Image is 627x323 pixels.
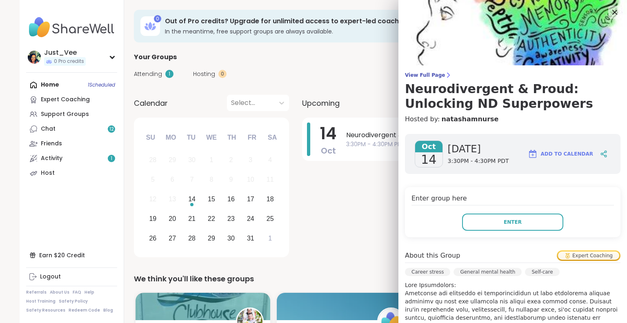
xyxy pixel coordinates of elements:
div: 5 [151,174,155,185]
span: 12 [109,126,114,133]
span: Oct [321,145,336,156]
div: 9 [229,174,233,185]
div: 10 [247,174,254,185]
a: Chat12 [26,122,117,136]
img: ShareWell Logomark [528,149,538,159]
div: 23 [227,213,235,224]
div: Not available Thursday, October 9th, 2025 [222,171,240,189]
span: Add to Calendar [541,150,593,158]
span: Hosting [193,70,215,78]
a: Host Training [26,298,56,304]
a: Friends [26,136,117,151]
div: 1 [165,70,173,78]
div: Not available Saturday, October 11th, 2025 [261,171,279,189]
div: Choose Saturday, October 25th, 2025 [261,210,279,227]
div: Choose Wednesday, October 22nd, 2025 [203,210,220,227]
div: 1 [268,233,272,244]
div: Choose Sunday, October 19th, 2025 [144,210,162,227]
div: Career stress [405,268,450,276]
button: Add to Calendar [524,144,597,164]
div: Not available Thursday, October 2nd, 2025 [222,151,240,169]
span: 1 [111,155,112,162]
span: Upcoming [302,98,340,109]
div: 22 [208,213,215,224]
h4: About this Group [405,251,460,261]
div: Not available Wednesday, October 8th, 2025 [203,171,220,189]
div: 30 [227,233,235,244]
a: FAQ [73,290,81,295]
a: View Full PageNeurodivergent & Proud: Unlocking ND Superpowers [405,72,620,111]
div: 28 [149,154,156,165]
div: 14 [188,194,196,205]
div: Choose Monday, October 27th, 2025 [164,229,181,247]
div: 17 [247,194,254,205]
div: Choose Thursday, October 23rd, 2025 [222,210,240,227]
div: 16 [227,194,235,205]
div: Fr [243,129,261,147]
div: Not available Sunday, September 28th, 2025 [144,151,162,169]
div: Expert Coaching [558,252,619,260]
div: Su [142,129,160,147]
a: Help [84,290,94,295]
div: Choose Friday, October 17th, 2025 [242,191,259,208]
div: We think you'll like these groups [134,273,598,285]
div: 20 [169,213,176,224]
h4: Hosted by: [405,114,620,124]
div: 28 [188,233,196,244]
div: Choose Tuesday, October 28th, 2025 [183,229,201,247]
div: Not available Monday, October 13th, 2025 [164,191,181,208]
div: Not available Monday, October 6th, 2025 [164,171,181,189]
div: 1 [210,154,213,165]
div: Not available Friday, October 3rd, 2025 [242,151,259,169]
div: Not available Tuesday, September 30th, 2025 [183,151,201,169]
a: Blog [103,307,113,313]
div: 29 [208,233,215,244]
div: Chat [41,125,56,133]
div: 31 [247,233,254,244]
div: Choose Monday, October 20th, 2025 [164,210,181,227]
div: Choose Wednesday, October 29th, 2025 [203,229,220,247]
div: 7 [190,174,194,185]
h3: Out of Pro credits? Upgrade for unlimited access to expert-led coaching groups. [165,17,531,26]
span: Neurodivergent & Proud: Unlocking ND Superpowers [346,130,583,140]
div: Activity [41,154,62,163]
div: 11 [267,174,274,185]
div: 6 [171,174,174,185]
div: Not available Monday, September 29th, 2025 [164,151,181,169]
div: Choose Wednesday, October 15th, 2025 [203,191,220,208]
a: Redeem Code [69,307,100,313]
div: Not available Saturday, October 4th, 2025 [261,151,279,169]
div: Choose Tuesday, October 14th, 2025 [183,191,201,208]
div: Choose Thursday, October 30th, 2025 [222,229,240,247]
div: Choose Friday, October 24th, 2025 [242,210,259,227]
div: 15 [208,194,215,205]
div: 13 [169,194,176,205]
a: Safety Policy [59,298,88,304]
span: Calendar [134,98,168,109]
div: 12 [149,194,156,205]
span: 14 [320,122,336,145]
div: Earn $20 Credit [26,248,117,263]
a: Safety Resources [26,307,65,313]
div: We [202,129,220,147]
a: Support Groups [26,107,117,122]
div: 3 [249,154,252,165]
a: About Us [50,290,69,295]
div: Th [223,129,241,147]
div: 25 [267,213,274,224]
div: month 2025-10 [143,150,280,248]
div: 27 [169,233,176,244]
a: Expert Coaching [26,92,117,107]
div: 2 [229,154,233,165]
div: Choose Saturday, October 18th, 2025 [261,191,279,208]
img: ShareWell Nav Logo [26,13,117,42]
div: 0 [154,15,161,22]
button: Enter [462,214,563,231]
div: General mental health [454,268,522,276]
div: Expert Coaching [41,96,90,104]
div: Choose Sunday, October 26th, 2025 [144,229,162,247]
div: 0 [218,70,227,78]
span: [DATE] [448,143,509,156]
h4: Enter group here [411,194,614,205]
h3: In the meantime, free support groups are always available. [165,27,531,36]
